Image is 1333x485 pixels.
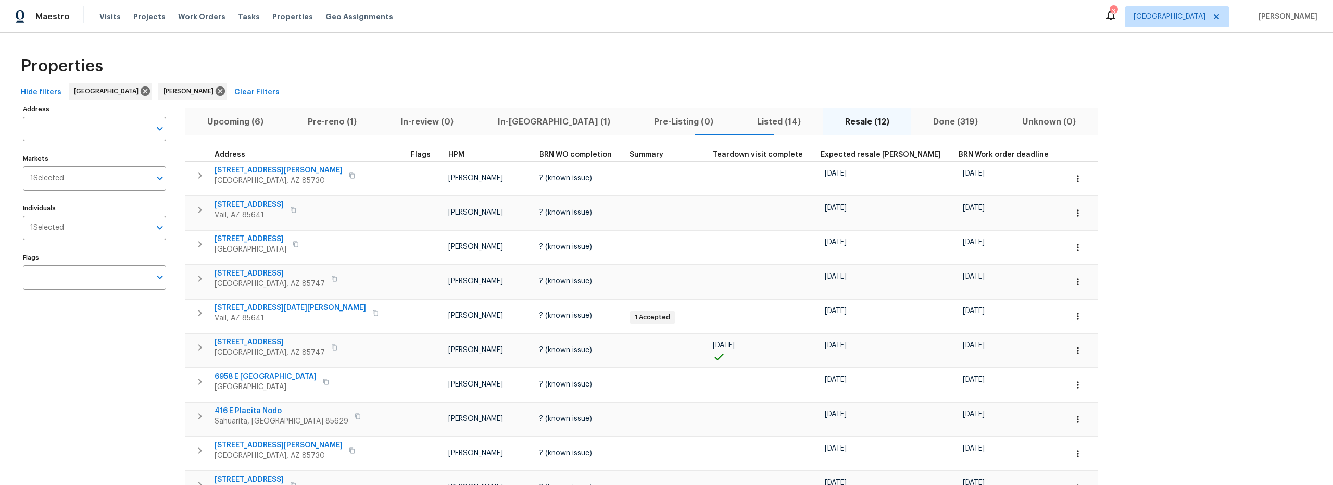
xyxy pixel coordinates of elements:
span: Pre-Listing (0) [638,115,729,129]
span: 416 E Placita Nodo [215,406,348,416]
span: [GEOGRAPHIC_DATA], AZ 85730 [215,451,343,461]
span: [DATE] [963,273,985,280]
span: Summary [630,151,663,158]
span: [STREET_ADDRESS] [215,200,284,210]
span: 1 Selected [30,174,64,183]
span: ? (known issue) [539,346,592,354]
button: Open [153,171,167,185]
div: 3 [1110,6,1117,17]
span: [DATE] [825,307,847,315]
button: Open [153,270,167,284]
span: Sahuarita, [GEOGRAPHIC_DATA] 85629 [215,416,348,427]
span: 6958 E [GEOGRAPHIC_DATA] [215,371,317,382]
span: [PERSON_NAME] [448,175,503,182]
span: [DATE] [963,307,985,315]
span: Done (319) [917,115,994,129]
span: Expected resale [PERSON_NAME] [821,151,941,158]
span: Projects [133,11,166,22]
span: Work Orders [178,11,225,22]
span: [DATE] [963,204,985,212]
span: [DATE] [825,376,847,383]
span: Pre-reno (1) [292,115,372,129]
span: Vail, AZ 85641 [215,313,366,324]
span: Listed (14) [741,115,816,129]
span: [PERSON_NAME] [164,86,218,96]
span: 1 Accepted [631,313,674,322]
span: 1 Selected [30,223,64,232]
span: Maestro [35,11,70,22]
span: [PERSON_NAME] [448,450,503,457]
span: [PERSON_NAME] [448,415,503,422]
span: [GEOGRAPHIC_DATA] [215,244,286,255]
span: [DATE] [825,411,847,418]
span: [PERSON_NAME] [448,312,503,319]
span: ? (known issue) [539,312,592,319]
span: Clear Filters [234,86,280,99]
span: [GEOGRAPHIC_DATA], AZ 85747 [215,279,325,289]
span: Teardown visit complete [713,151,803,158]
span: BRN WO completion [539,151,612,158]
span: [STREET_ADDRESS] [215,234,286,244]
span: [PERSON_NAME] [448,381,503,388]
span: [DATE] [963,445,985,452]
span: Hide filters [21,86,61,99]
label: Flags [23,255,166,261]
span: [GEOGRAPHIC_DATA], AZ 85747 [215,347,325,358]
span: [STREET_ADDRESS][PERSON_NAME] [215,165,343,176]
span: ? (known issue) [539,175,592,182]
span: [STREET_ADDRESS] [215,475,284,485]
span: [PERSON_NAME] [448,346,503,354]
span: [DATE] [963,239,985,246]
span: Address [215,151,245,158]
span: In-review (0) [385,115,469,129]
span: HPM [448,151,464,158]
span: [PERSON_NAME] [448,278,503,285]
label: Individuals [23,205,166,212]
span: Resale (12) [829,115,905,129]
span: [PERSON_NAME] [1254,11,1317,22]
span: [PERSON_NAME] [448,243,503,251]
span: Tasks [238,13,260,20]
span: ? (known issue) [539,415,592,422]
div: [GEOGRAPHIC_DATA] [69,83,152,100]
span: Vail, AZ 85641 [215,210,284,220]
span: Visits [99,11,121,22]
span: Geo Assignments [325,11,393,22]
span: Flags [411,151,431,158]
span: Properties [21,61,103,71]
span: [DATE] [825,445,847,452]
span: [GEOGRAPHIC_DATA], AZ 85730 [215,176,343,186]
span: [STREET_ADDRESS] [215,268,325,279]
span: [GEOGRAPHIC_DATA] [215,382,317,392]
span: [PERSON_NAME] [448,209,503,216]
label: Address [23,106,166,113]
span: Unknown (0) [1007,115,1091,129]
div: [PERSON_NAME] [158,83,227,100]
label: Markets [23,156,166,162]
span: [DATE] [825,342,847,349]
span: ? (known issue) [539,381,592,388]
span: In-[GEOGRAPHIC_DATA] (1) [482,115,625,129]
span: [DATE] [825,170,847,177]
span: ? (known issue) [539,243,592,251]
span: [DATE] [963,376,985,383]
span: [DATE] [825,239,847,246]
span: [STREET_ADDRESS][PERSON_NAME] [215,440,343,451]
span: Properties [272,11,313,22]
button: Open [153,220,167,235]
span: [DATE] [963,342,985,349]
span: [DATE] [963,170,985,177]
span: Upcoming (6) [192,115,279,129]
span: [DATE] [713,342,735,349]
span: [DATE] [963,411,985,418]
button: Hide filters [17,83,66,102]
span: [GEOGRAPHIC_DATA] [1134,11,1205,22]
span: ? (known issue) [539,450,592,457]
span: ? (known issue) [539,209,592,216]
span: BRN Work order deadline [959,151,1049,158]
button: Open [153,121,167,136]
button: Clear Filters [230,83,284,102]
span: [GEOGRAPHIC_DATA] [74,86,143,96]
span: ? (known issue) [539,278,592,285]
span: [DATE] [825,273,847,280]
